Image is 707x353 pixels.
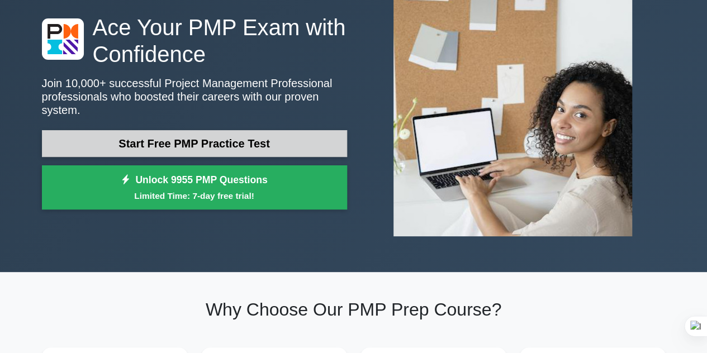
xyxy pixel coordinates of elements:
h2: Why Choose Our PMP Prep Course? [42,299,666,320]
p: Join 10,000+ successful Project Management Professional professionals who boosted their careers w... [42,77,347,117]
a: Start Free PMP Practice Test [42,130,347,157]
a: Unlock 9955 PMP QuestionsLimited Time: 7-day free trial! [42,165,347,210]
small: Limited Time: 7-day free trial! [56,189,333,202]
h1: Ace Your PMP Exam with Confidence [42,14,347,68]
